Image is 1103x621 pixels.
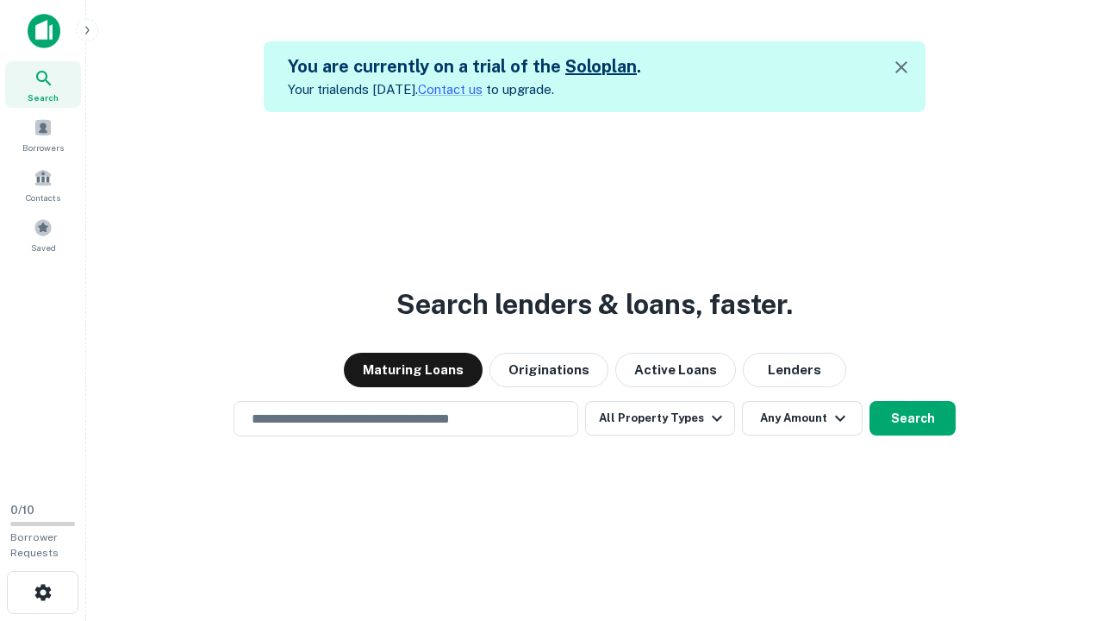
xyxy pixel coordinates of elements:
[344,353,483,387] button: Maturing Loans
[28,14,60,48] img: capitalize-icon.png
[565,56,637,77] a: Soloplan
[288,79,641,100] p: Your trial ends [DATE]. to upgrade.
[1017,428,1103,511] iframe: Chat Widget
[5,111,81,158] a: Borrowers
[743,353,846,387] button: Lenders
[10,504,34,517] span: 0 / 10
[10,531,59,559] span: Borrower Requests
[742,401,863,436] button: Any Amount
[22,141,64,154] span: Borrowers
[615,353,736,387] button: Active Loans
[5,161,81,208] a: Contacts
[396,284,793,325] h3: Search lenders & loans, faster.
[288,53,641,79] h5: You are currently on a trial of the .
[5,61,81,108] a: Search
[418,82,483,97] a: Contact us
[489,353,608,387] button: Originations
[28,91,59,104] span: Search
[5,211,81,258] a: Saved
[869,401,956,436] button: Search
[585,401,735,436] button: All Property Types
[26,191,60,204] span: Contacts
[31,241,56,254] span: Saved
